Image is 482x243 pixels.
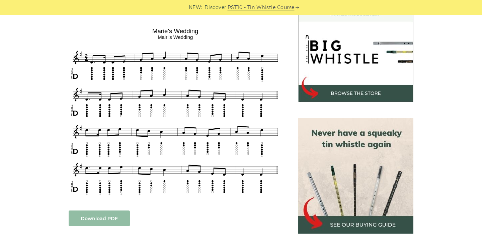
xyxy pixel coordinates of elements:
[205,4,227,11] span: Discover
[228,4,295,11] a: PST10 - Tin Whistle Course
[298,118,413,234] img: tin whistle buying guide
[69,25,282,197] img: Marie's Wedding Tin Whistle Tab & Sheet Music
[189,4,203,11] span: NEW:
[69,210,130,226] a: Download PDF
